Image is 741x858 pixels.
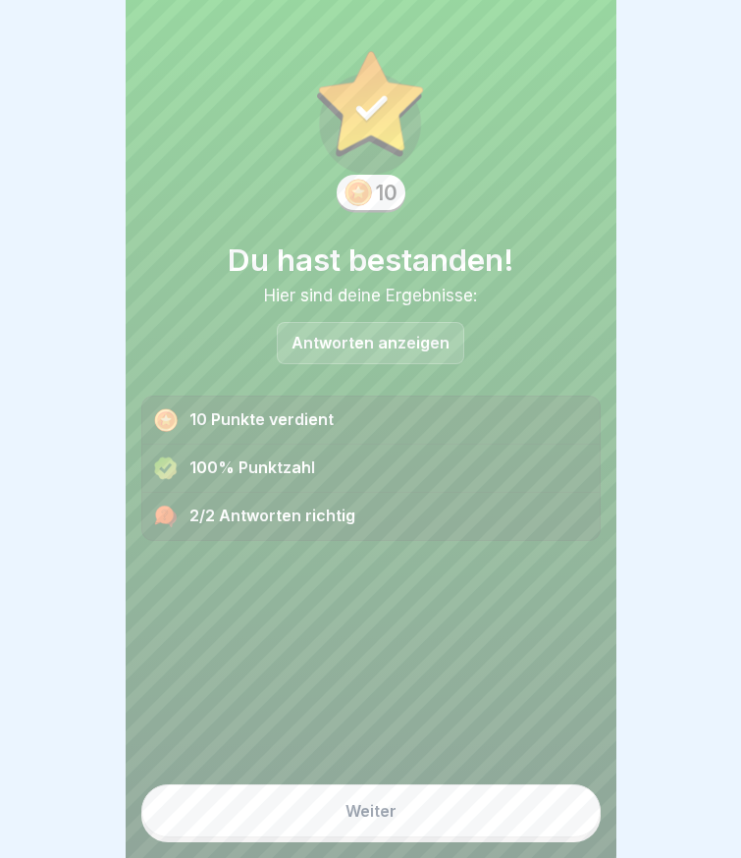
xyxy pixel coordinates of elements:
[141,784,601,837] button: Weiter
[345,802,397,820] div: Weiter
[142,397,600,445] div: 10 Punkte verdient
[141,241,601,278] h1: Du hast bestanden!
[142,445,600,493] div: 100% Punktzahl
[376,181,397,205] div: 10
[291,335,450,351] p: Antworten anzeigen
[141,286,601,305] div: Hier sind deine Ergebnisse:
[142,493,600,540] div: 2/2 Antworten richtig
